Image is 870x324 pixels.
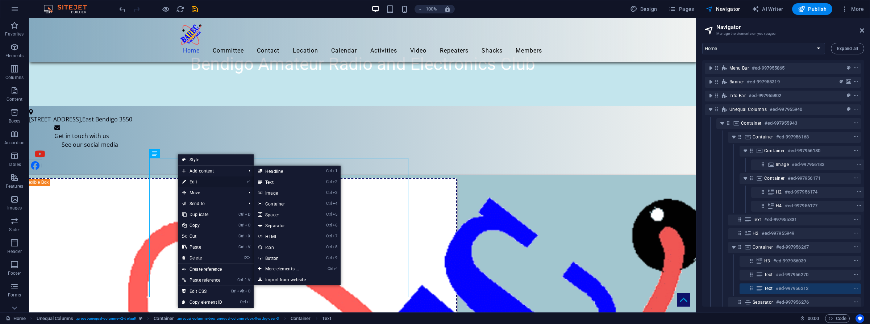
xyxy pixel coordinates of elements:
[729,133,738,141] button: toggle-expand
[326,245,332,249] i: Ctrl
[838,3,867,15] button: More
[752,64,784,72] h6: #ed-997955865
[718,119,727,128] button: toggle-expand
[828,314,846,323] span: Code
[845,64,852,72] button: preset
[808,314,819,323] span: 00 00
[627,3,660,15] div: Design (Ctrl+Alt+Y)
[776,189,782,195] span: H2
[800,314,819,323] h6: Session time
[762,229,794,238] h6: #ed-997955949
[627,3,660,15] button: Design
[333,190,337,195] i: 3
[328,266,333,271] i: Ctrl
[747,78,779,86] h6: #ed-997955319
[753,230,759,236] span: H2
[706,64,715,72] button: toggle-expand
[245,234,250,238] i: X
[764,286,773,291] span: Text
[770,105,802,114] h6: #ed-997955940
[333,256,337,260] i: 9
[852,284,859,293] button: context-menu
[776,284,808,293] h6: #ed-997956312
[322,314,331,323] span: Click to select. Double-click to edit
[706,105,715,114] button: toggle-expand
[238,234,244,238] i: Ctrl
[76,314,136,323] span: . preset-unequal-columns-v2-default
[8,162,21,167] p: Tables
[326,201,332,206] i: Ctrl
[788,146,820,155] h6: #ed-997956180
[741,120,762,126] span: Container
[4,140,25,146] p: Accordion
[425,5,437,13] h6: 100%
[254,187,313,198] a: Ctrl3Image
[776,243,809,252] h6: #ed-997956267
[178,209,226,220] a: CtrlDDuplicate
[852,257,859,265] button: context-menu
[333,169,337,173] i: 1
[785,188,817,196] h6: #ed-997956174
[415,5,440,13] button: 100%
[176,5,184,13] i: Reload page
[852,105,859,114] button: context-menu
[190,5,199,13] button: save
[837,46,858,51] span: Expand all
[8,270,21,276] p: Footer
[254,176,313,187] a: Ctrl2Text
[852,243,859,252] button: context-menu
[749,91,781,100] h6: #ed-997955802
[238,223,244,228] i: Ctrl
[749,3,786,15] button: AI Writer
[42,5,96,13] img: Editor Logo
[178,297,226,308] a: CtrlICopy element ID
[333,234,337,238] i: 7
[729,65,749,71] span: Menu Bar
[178,198,243,209] a: Send to
[776,162,789,167] span: Image
[798,5,827,13] span: Publish
[333,201,337,206] i: 4
[716,24,864,30] h2: Navigator
[5,31,24,37] p: Favorites
[7,205,22,211] p: Images
[254,263,313,274] a: Ctrl⏎More elements ...
[254,209,313,220] a: Ctrl5Spacer
[852,133,859,141] button: context-menu
[177,314,279,323] span: . unequal-columns-box .unequal-columns-box-flex .bg-user-3
[237,278,243,282] i: Ctrl
[729,243,738,252] button: toggle-expand
[333,223,337,228] i: 6
[254,220,313,231] a: Ctrl6Separator
[753,299,773,305] span: Separator
[231,289,237,294] i: Ctrl
[254,231,313,242] a: Ctrl7HTML
[764,272,773,278] span: Text
[7,96,22,102] p: Content
[9,118,21,124] p: Boxes
[856,160,863,169] button: context-menu
[326,256,332,260] i: Ctrl
[852,119,859,128] button: context-menu
[666,3,697,15] button: Pages
[852,298,859,307] button: context-menu
[813,316,814,321] span: :
[776,133,809,141] h6: #ed-997956168
[841,5,864,13] span: More
[326,223,332,228] i: Ctrl
[244,278,247,282] i: ⇧
[7,249,22,254] p: Header
[178,154,254,165] a: Style
[6,314,26,323] a: Click to cancel selection. Double-click to open Pages
[254,253,313,263] a: Ctrl9Button
[838,78,845,86] button: preset
[845,91,852,100] button: preset
[161,5,170,13] button: Click here to leave preview mode and continue editing
[326,190,332,195] i: Ctrl
[333,179,337,184] i: 2
[326,234,332,238] i: Ctrl
[856,188,863,196] button: context-menu
[191,5,199,13] i: Save (Ctrl+S)
[6,183,23,189] p: Features
[9,227,20,233] p: Slider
